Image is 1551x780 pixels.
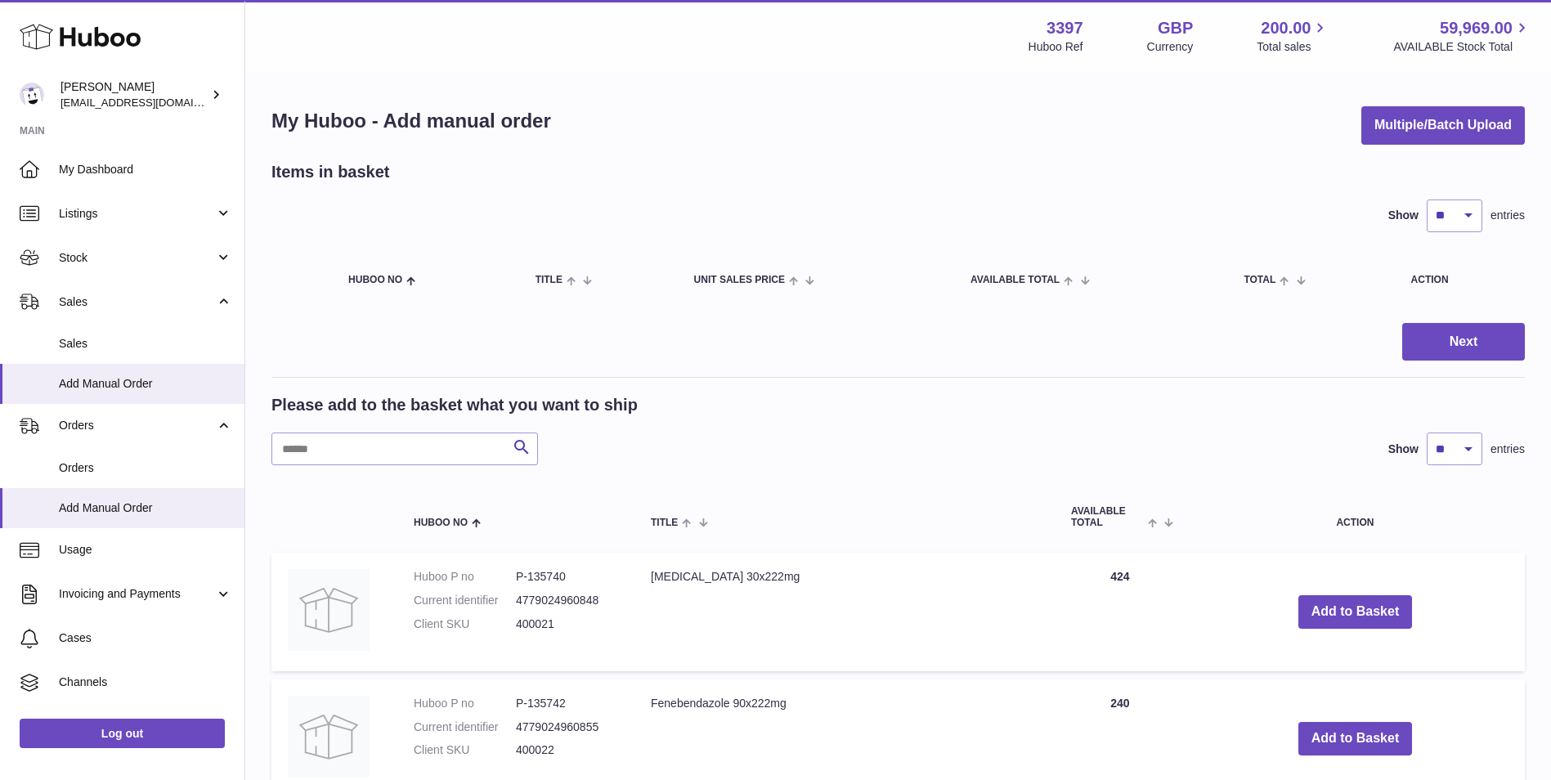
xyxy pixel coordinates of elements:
[970,275,1060,285] span: AVAILABLE Total
[414,518,468,528] span: Huboo no
[414,696,516,711] dt: Huboo P no
[414,616,516,632] dt: Client SKU
[516,719,618,735] dd: 4779024960855
[516,742,618,758] dd: 400022
[59,675,232,690] span: Channels
[20,83,44,107] img: sales@canchema.com
[1029,39,1083,55] div: Huboo Ref
[414,719,516,735] dt: Current identifier
[271,394,638,416] h2: Please add to the basket what you want to ship
[1186,490,1525,544] th: Action
[1047,17,1083,39] strong: 3397
[59,336,232,352] span: Sales
[1411,275,1508,285] div: Action
[1055,553,1186,671] td: 424
[59,294,215,310] span: Sales
[59,460,232,476] span: Orders
[59,500,232,516] span: Add Manual Order
[1158,17,1193,39] strong: GBP
[651,518,678,528] span: Title
[536,275,563,285] span: Title
[634,553,1055,671] td: [MEDICAL_DATA] 30x222mg
[1147,39,1194,55] div: Currency
[1298,722,1413,755] button: Add to Basket
[1257,39,1329,55] span: Total sales
[516,593,618,608] dd: 4779024960848
[694,275,785,285] span: Unit Sales Price
[414,569,516,585] dt: Huboo P no
[59,586,215,602] span: Invoicing and Payments
[1393,39,1531,55] span: AVAILABLE Stock Total
[414,742,516,758] dt: Client SKU
[1440,17,1513,39] span: 59,969.00
[348,275,402,285] span: Huboo no
[59,376,232,392] span: Add Manual Order
[516,616,618,632] dd: 400021
[59,418,215,433] span: Orders
[61,96,240,109] span: [EMAIL_ADDRESS][DOMAIN_NAME]
[1261,17,1311,39] span: 200.00
[288,696,370,778] img: Fenebendazole 90x222mg
[59,162,232,177] span: My Dashboard
[59,206,215,222] span: Listings
[1388,208,1419,223] label: Show
[414,593,516,608] dt: Current identifier
[59,630,232,646] span: Cases
[1402,323,1525,361] button: Next
[288,569,370,651] img: Fenbendazole 30x222mg
[59,250,215,266] span: Stock
[1071,506,1144,527] span: AVAILABLE Total
[1393,17,1531,55] a: 59,969.00 AVAILABLE Stock Total
[271,108,551,134] h1: My Huboo - Add manual order
[1361,106,1525,145] button: Multiple/Batch Upload
[20,719,225,748] a: Log out
[271,161,390,183] h2: Items in basket
[1490,442,1525,457] span: entries
[59,542,232,558] span: Usage
[516,569,618,585] dd: P-135740
[1388,442,1419,457] label: Show
[1257,17,1329,55] a: 200.00 Total sales
[1244,275,1275,285] span: Total
[1490,208,1525,223] span: entries
[516,696,618,711] dd: P-135742
[1298,595,1413,629] button: Add to Basket
[61,79,208,110] div: [PERSON_NAME]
